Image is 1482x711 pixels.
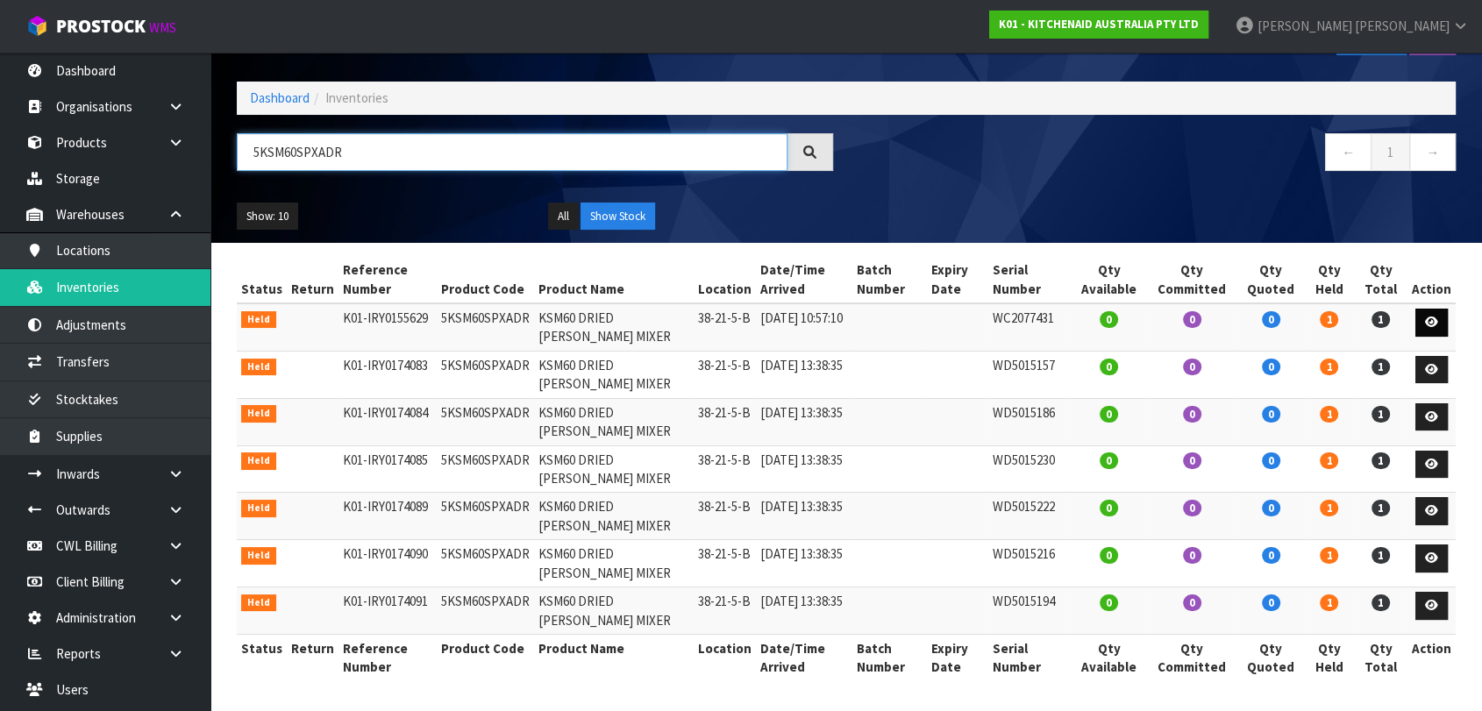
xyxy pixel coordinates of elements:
[534,540,694,587] td: KSM60 DRIED [PERSON_NAME] MIXER
[237,133,787,171] input: Search inventories
[534,634,694,680] th: Product Name
[694,398,756,445] td: 38-21-5-B
[988,351,1071,398] td: WD5015157
[241,311,276,329] span: Held
[1320,547,1338,564] span: 1
[1183,359,1201,375] span: 0
[1100,406,1118,423] span: 0
[756,398,852,445] td: [DATE] 13:38:35
[437,398,534,445] td: 5KSM60SPXADR
[1262,406,1280,423] span: 0
[1147,634,1236,680] th: Qty Committed
[1372,594,1390,611] span: 1
[852,256,928,303] th: Batch Number
[988,634,1071,680] th: Serial Number
[1320,594,1338,611] span: 1
[1372,406,1390,423] span: 1
[237,634,287,680] th: Status
[338,445,437,493] td: K01-IRY0174085
[1183,311,1201,328] span: 0
[694,303,756,351] td: 38-21-5-B
[1100,547,1118,564] span: 0
[1372,500,1390,516] span: 1
[287,634,338,680] th: Return
[437,634,534,680] th: Product Code
[1305,634,1354,680] th: Qty Held
[338,351,437,398] td: K01-IRY0174083
[694,351,756,398] td: 38-21-5-B
[1372,452,1390,469] span: 1
[999,17,1199,32] strong: K01 - KITCHENAID AUSTRALIA PTY LTD
[237,203,298,231] button: Show: 10
[437,587,534,635] td: 5KSM60SPXADR
[988,540,1071,587] td: WD5015216
[927,256,988,303] th: Expiry Date
[437,256,534,303] th: Product Code
[1183,594,1201,611] span: 0
[287,256,338,303] th: Return
[437,303,534,351] td: 5KSM60SPXADR
[26,15,48,37] img: cube-alt.png
[534,303,694,351] td: KSM60 DRIED [PERSON_NAME] MIXER
[338,634,437,680] th: Reference Number
[694,256,756,303] th: Location
[756,540,852,587] td: [DATE] 13:38:35
[1320,311,1338,328] span: 1
[338,398,437,445] td: K01-IRY0174084
[988,256,1071,303] th: Serial Number
[859,133,1456,176] nav: Page navigation
[756,256,852,303] th: Date/Time Arrived
[1236,256,1305,303] th: Qty Quoted
[1147,256,1236,303] th: Qty Committed
[1100,594,1118,611] span: 0
[338,256,437,303] th: Reference Number
[437,493,534,540] td: 5KSM60SPXADR
[1372,311,1390,328] span: 1
[756,493,852,540] td: [DATE] 13:38:35
[149,19,176,36] small: WMS
[1372,547,1390,564] span: 1
[1407,634,1456,680] th: Action
[241,594,276,612] span: Held
[852,634,928,680] th: Batch Number
[694,493,756,540] td: 38-21-5-B
[534,351,694,398] td: KSM60 DRIED [PERSON_NAME] MIXER
[241,452,276,470] span: Held
[694,587,756,635] td: 38-21-5-B
[1258,18,1352,34] span: [PERSON_NAME]
[241,405,276,423] span: Held
[1354,256,1407,303] th: Qty Total
[338,303,437,351] td: K01-IRY0155629
[988,303,1071,351] td: WC2077431
[1262,594,1280,611] span: 0
[1100,452,1118,469] span: 0
[1320,500,1338,516] span: 1
[1262,500,1280,516] span: 0
[1183,406,1201,423] span: 0
[534,256,694,303] th: Product Name
[1183,452,1201,469] span: 0
[437,540,534,587] td: 5KSM60SPXADR
[988,445,1071,493] td: WD5015230
[534,445,694,493] td: KSM60 DRIED [PERSON_NAME] MIXER
[988,398,1071,445] td: WD5015186
[756,587,852,635] td: [DATE] 13:38:35
[437,351,534,398] td: 5KSM60SPXADR
[1100,311,1118,328] span: 0
[756,303,852,351] td: [DATE] 10:57:10
[338,587,437,635] td: K01-IRY0174091
[241,359,276,376] span: Held
[1355,18,1450,34] span: [PERSON_NAME]
[1071,256,1147,303] th: Qty Available
[338,493,437,540] td: K01-IRY0174089
[694,540,756,587] td: 38-21-5-B
[989,11,1208,39] a: K01 - KITCHENAID AUSTRALIA PTY LTD
[756,351,852,398] td: [DATE] 13:38:35
[1262,547,1280,564] span: 0
[250,89,310,106] a: Dashboard
[988,493,1071,540] td: WD5015222
[1183,500,1201,516] span: 0
[1262,359,1280,375] span: 0
[1407,256,1456,303] th: Action
[988,587,1071,635] td: WD5015194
